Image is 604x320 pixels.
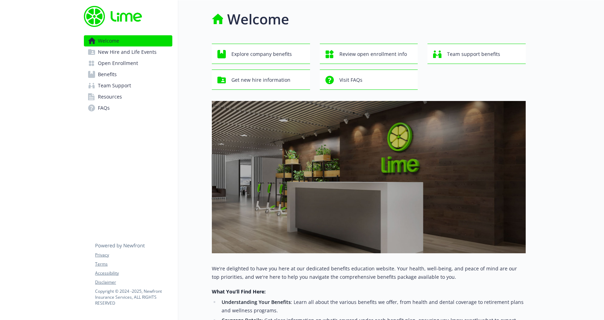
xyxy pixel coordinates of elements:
a: Open Enrollment [84,58,172,69]
li: : Learn all about the various benefits we offer, from health and dental coverage to retirement pl... [220,298,526,315]
span: Team Support [98,80,131,91]
span: Welcome [98,35,119,46]
a: FAQs [84,102,172,114]
button: Review open enrollment info [320,44,418,64]
strong: What You’ll Find Here: [212,288,266,295]
span: Benefits [98,69,117,80]
span: Team support benefits [447,48,500,61]
p: We're delighted to have you here at our dedicated benefits education website. Your health, well-b... [212,264,526,281]
button: Visit FAQs [320,70,418,90]
a: Disclaimer [95,279,172,285]
span: Get new hire information [231,73,290,87]
a: Privacy [95,252,172,258]
span: Open Enrollment [98,58,138,69]
span: New Hire and Life Events [98,46,157,58]
span: FAQs [98,102,110,114]
button: Team support benefits [427,44,526,64]
span: Explore company benefits [231,48,292,61]
a: Accessibility [95,270,172,276]
a: Resources [84,91,172,102]
button: Explore company benefits [212,44,310,64]
a: Team Support [84,80,172,91]
img: overview page banner [212,101,526,253]
strong: Understanding Your Benefits [222,299,291,305]
a: Terms [95,261,172,267]
h1: Welcome [227,9,289,30]
a: Welcome [84,35,172,46]
a: Benefits [84,69,172,80]
span: Resources [98,91,122,102]
span: Visit FAQs [339,73,362,87]
button: Get new hire information [212,70,310,90]
span: Review open enrollment info [339,48,407,61]
p: Copyright © 2024 - 2025 , Newfront Insurance Services, ALL RIGHTS RESERVED [95,288,172,306]
a: New Hire and Life Events [84,46,172,58]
